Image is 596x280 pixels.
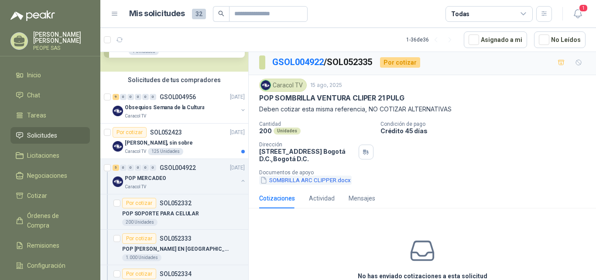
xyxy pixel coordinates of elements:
p: [PERSON_NAME] [PERSON_NAME] [33,31,90,44]
p: Deben cotizar esta misma referencia, NO COTIZAR ALTERNATIVAS [259,104,586,114]
div: Por cotizar [380,57,420,68]
p: Obsequios Semana de la Cultura [125,104,204,112]
span: Cotizar [27,191,47,200]
button: Asignado a mi [464,31,527,48]
span: Configuración [27,261,65,270]
a: Cotizar [10,187,90,204]
div: 9 [113,94,119,100]
p: Cantidad [259,121,373,127]
span: Órdenes de Compra [27,211,82,230]
div: Cotizaciones [259,194,295,203]
img: Company Logo [261,80,271,90]
a: GSOL004922 [272,57,324,67]
span: Tareas [27,111,46,120]
a: Negociaciones [10,167,90,184]
a: Remisiones [10,237,90,254]
a: Órdenes de Compra [10,207,90,234]
button: No Leídos [534,31,586,48]
a: Chat [10,87,90,104]
span: 1 [579,4,588,12]
div: Por cotizar [122,233,156,244]
div: 200 Unidades [122,219,158,226]
p: [DATE] [230,164,245,172]
div: 0 [135,94,141,100]
p: SOL052333 [160,235,192,242]
a: Por cotizarSOL052423[DATE] Company Logo[PERSON_NAME], sin sobreCaracol TV125 Unidades [100,124,248,159]
p: Caracol TV [125,113,146,120]
p: SOL052423 [150,129,182,135]
h1: Mis solicitudes [129,7,185,20]
span: 32 [192,9,206,19]
p: Condición de pago [380,121,593,127]
p: SOL052332 [160,200,192,206]
div: Mensajes [349,194,375,203]
a: 5 0 0 0 0 0 GSOL004922[DATE] Company LogoPOP MERCADEOCaracol TV [113,162,247,190]
p: GSOL004956 [160,94,196,100]
a: Solicitudes [10,127,90,144]
a: Licitaciones [10,147,90,164]
img: Company Logo [113,176,123,187]
a: Por cotizarSOL052333POP [PERSON_NAME] EN [GEOGRAPHIC_DATA]1.000 Unidades [100,230,248,265]
button: 1 [570,6,586,22]
div: 125 Unidades [148,148,183,155]
a: Configuración [10,257,90,274]
div: 0 [127,94,134,100]
p: Caracol TV [125,183,146,190]
div: 1.000 Unidades [122,254,161,261]
div: 0 [142,94,149,100]
div: 0 [135,165,141,171]
a: Inicio [10,67,90,83]
span: search [218,10,224,17]
div: Unidades [274,128,301,135]
p: SOL052334 [160,271,192,277]
div: 0 [120,94,127,100]
div: Solicitudes de tus compradores [100,72,248,88]
a: 9 0 0 0 0 0 GSOL004956[DATE] Company LogoObsequios Semana de la CulturaCaracol TV [113,92,247,120]
p: POP SOMBRILLA VENTURA CLIPER 21 PULG [259,93,404,103]
div: 0 [120,165,127,171]
p: [DATE] [230,128,245,137]
img: Logo peakr [10,10,55,21]
p: POP [PERSON_NAME] EN [GEOGRAPHIC_DATA] [122,245,231,253]
span: Licitaciones [27,151,59,160]
p: / SOL052335 [272,55,373,69]
a: Tareas [10,107,90,124]
p: GSOL004922 [160,165,196,171]
p: 200 [259,127,272,135]
span: Remisiones [27,241,59,250]
div: 0 [150,165,156,171]
div: 0 [127,165,134,171]
div: Caracol TV [259,79,307,92]
div: Por cotizar [122,198,156,208]
p: [STREET_ADDRESS] Bogotá D.C. , Bogotá D.C. [259,148,355,162]
div: Por cotizar [113,127,147,138]
p: Crédito 45 días [380,127,593,135]
span: Inicio [27,70,41,80]
p: Dirección [259,142,355,148]
a: Por cotizarSOL052332POP SOPORTE PARA CELULAR200 Unidades [100,194,248,230]
div: Actividad [309,194,335,203]
p: POP SOPORTE PARA CELULAR [122,210,199,218]
p: [PERSON_NAME], sin sobre [125,139,193,147]
div: 1 - 36 de 36 [406,33,457,47]
span: Negociaciones [27,171,67,180]
p: POP MERCADEO [125,174,166,183]
div: 5 [113,165,119,171]
p: Caracol TV [125,148,146,155]
div: Por cotizar [122,269,156,279]
p: PEOPE SAS [33,45,90,51]
span: Chat [27,90,40,100]
p: 15 ago, 2025 [310,81,342,90]
div: 0 [150,94,156,100]
span: Solicitudes [27,131,57,140]
button: SOMBRILLA ARC CLIPPER.docx [259,176,352,185]
p: Documentos de apoyo [259,169,593,176]
p: [DATE] [230,93,245,101]
img: Company Logo [113,106,123,116]
div: Todas [451,9,469,19]
div: 0 [142,165,149,171]
img: Company Logo [113,141,123,152]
